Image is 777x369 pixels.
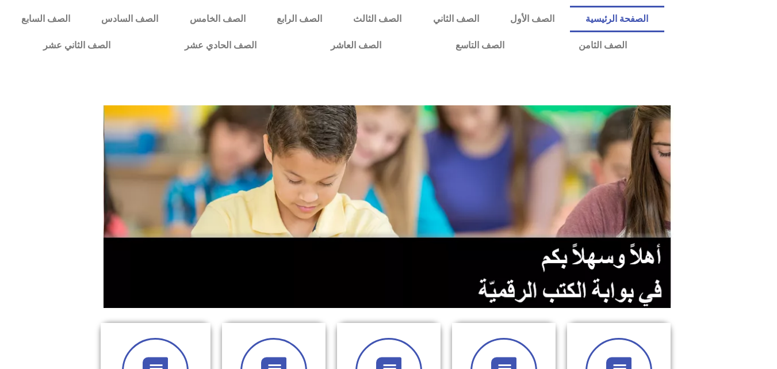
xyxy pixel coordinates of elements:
[570,6,664,32] a: الصفحة الرئيسية
[174,6,261,32] a: الصف الخامس
[147,32,293,59] a: الصف الحادي عشر
[418,32,541,59] a: الصف التاسع
[6,6,86,32] a: الصف السابع
[293,32,418,59] a: الصف العاشر
[6,32,147,59] a: الصف الثاني عشر
[495,6,570,32] a: الصف الأول
[418,6,495,32] a: الصف الثاني
[86,6,174,32] a: الصف السادس
[261,6,338,32] a: الصف الرابع
[541,32,664,59] a: الصف الثامن
[338,6,417,32] a: الصف الثالث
